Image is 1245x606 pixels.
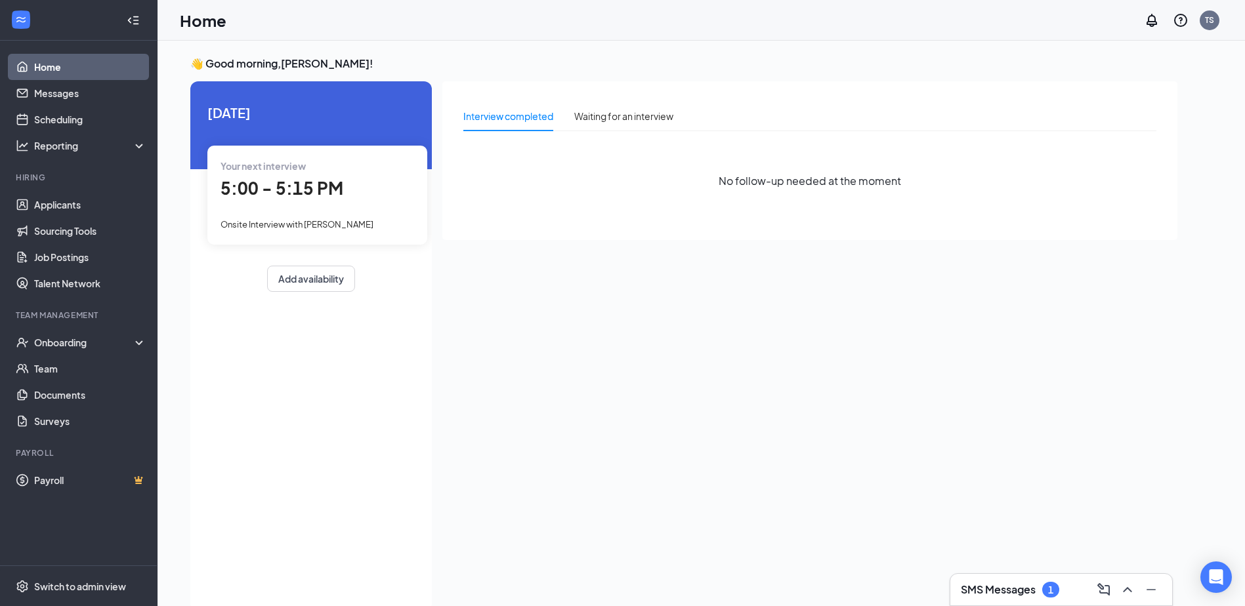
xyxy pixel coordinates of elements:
div: Team Management [16,310,144,321]
div: Onboarding [34,336,135,349]
svg: Minimize [1143,582,1159,597]
div: Waiting for an interview [574,109,673,123]
a: Applicants [34,192,146,218]
a: PayrollCrown [34,467,146,493]
a: Documents [34,382,146,408]
div: TS [1205,14,1214,26]
span: Your next interview [221,160,306,172]
svg: UserCheck [16,336,29,349]
a: Messages [34,80,146,106]
span: 5:00 - 5:15 PM [221,177,343,199]
button: ChevronUp [1117,579,1138,600]
span: Onsite Interview with [PERSON_NAME] [221,219,373,230]
a: Job Postings [34,244,146,270]
div: Open Intercom Messenger [1200,561,1232,593]
button: Minimize [1141,579,1162,600]
div: Payroll [16,447,144,458]
a: Scheduling [34,106,146,132]
a: Talent Network [34,270,146,296]
h3: 👋 Good morning, [PERSON_NAME] ! [190,56,1177,71]
svg: Analysis [16,139,29,152]
svg: Settings [16,580,29,593]
a: Sourcing Tools [34,218,146,244]
a: Home [34,54,146,80]
svg: QuestionInfo [1173,12,1189,28]
svg: Collapse [127,14,140,27]
div: Reporting [34,139,147,152]
div: Hiring [16,172,144,183]
a: Team [34,355,146,382]
div: Switch to admin view [34,580,126,593]
a: Surveys [34,408,146,434]
button: Add availability [267,266,355,292]
span: No follow-up needed at the moment [719,172,901,189]
svg: ChevronUp [1120,582,1135,597]
h3: SMS Messages [961,582,1036,597]
span: [DATE] [207,102,415,123]
svg: ComposeMessage [1096,582,1112,597]
button: ComposeMessage [1093,579,1114,600]
h1: Home [180,9,226,31]
div: Interview completed [463,109,553,123]
svg: Notifications [1144,12,1160,28]
div: 1 [1048,584,1053,596]
svg: WorkstreamLogo [14,13,28,26]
